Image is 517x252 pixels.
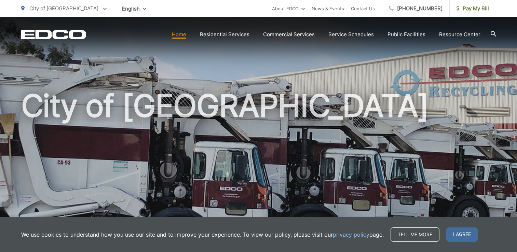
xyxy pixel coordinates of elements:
[446,227,478,242] span: I agree
[21,30,86,39] a: EDCD logo. Return to the homepage.
[439,30,480,39] a: Resource Center
[333,230,369,239] a: privacy policy
[328,30,374,39] a: Service Schedules
[172,30,186,39] a: Home
[391,227,439,242] a: Tell me more
[200,30,249,39] a: Residential Services
[117,3,151,15] span: English
[29,5,98,12] span: City of [GEOGRAPHIC_DATA]
[457,4,489,13] span: Pay My Bill
[312,4,344,13] a: News & Events
[272,4,305,13] a: About EDCO
[351,4,375,13] a: Contact Us
[263,30,315,39] a: Commercial Services
[387,30,425,39] a: Public Facilities
[21,230,384,239] p: We use cookies to understand how you use our site and to improve your experience. To view our pol...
